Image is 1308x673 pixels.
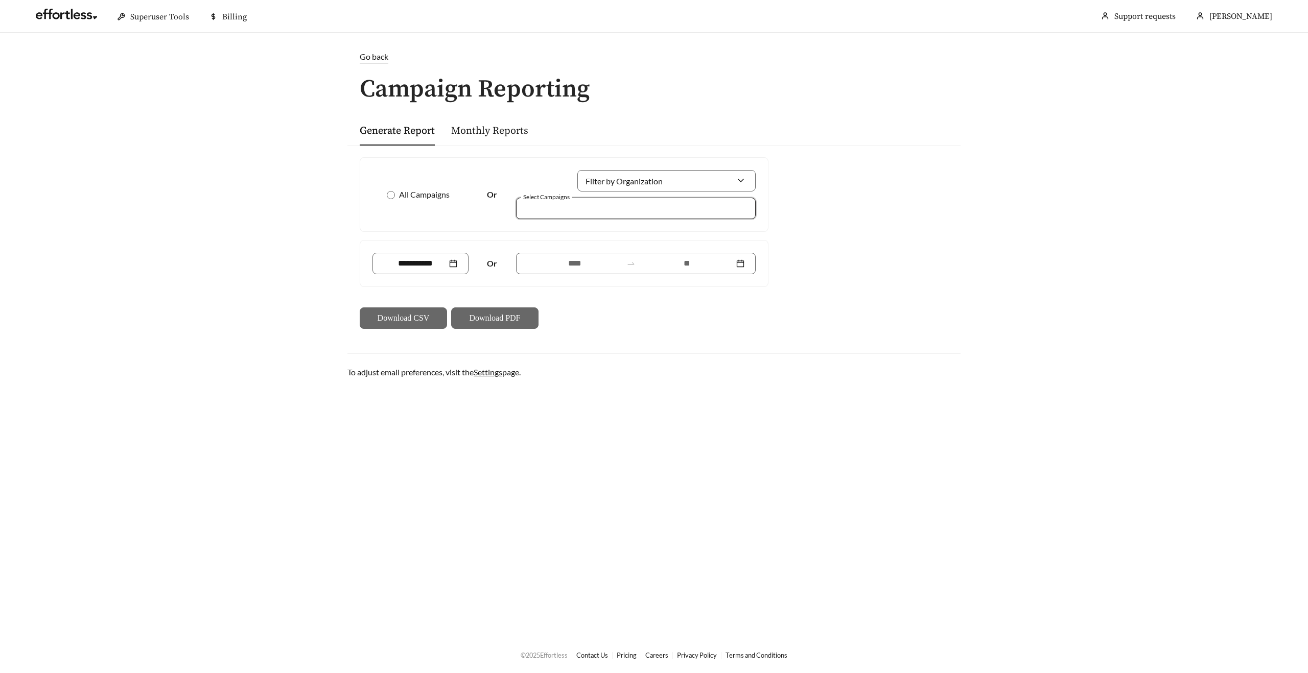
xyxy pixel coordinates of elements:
[726,651,787,659] a: Terms and Conditions
[1114,11,1176,21] a: Support requests
[487,258,497,268] strong: Or
[677,651,717,659] a: Privacy Policy
[521,651,568,659] span: © 2025 Effortless
[347,367,521,377] span: To adjust email preferences, visit the page.
[645,651,668,659] a: Careers
[451,307,539,329] button: Download PDF
[576,651,608,659] a: Contact Us
[626,259,636,268] span: swap-right
[130,12,189,22] span: Superuser Tools
[222,12,247,22] span: Billing
[487,189,497,199] strong: Or
[474,367,502,377] a: Settings
[626,259,636,268] span: to
[1209,11,1272,21] span: [PERSON_NAME]
[617,651,637,659] a: Pricing
[395,188,454,201] span: All Campaigns
[360,307,447,329] button: Download CSV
